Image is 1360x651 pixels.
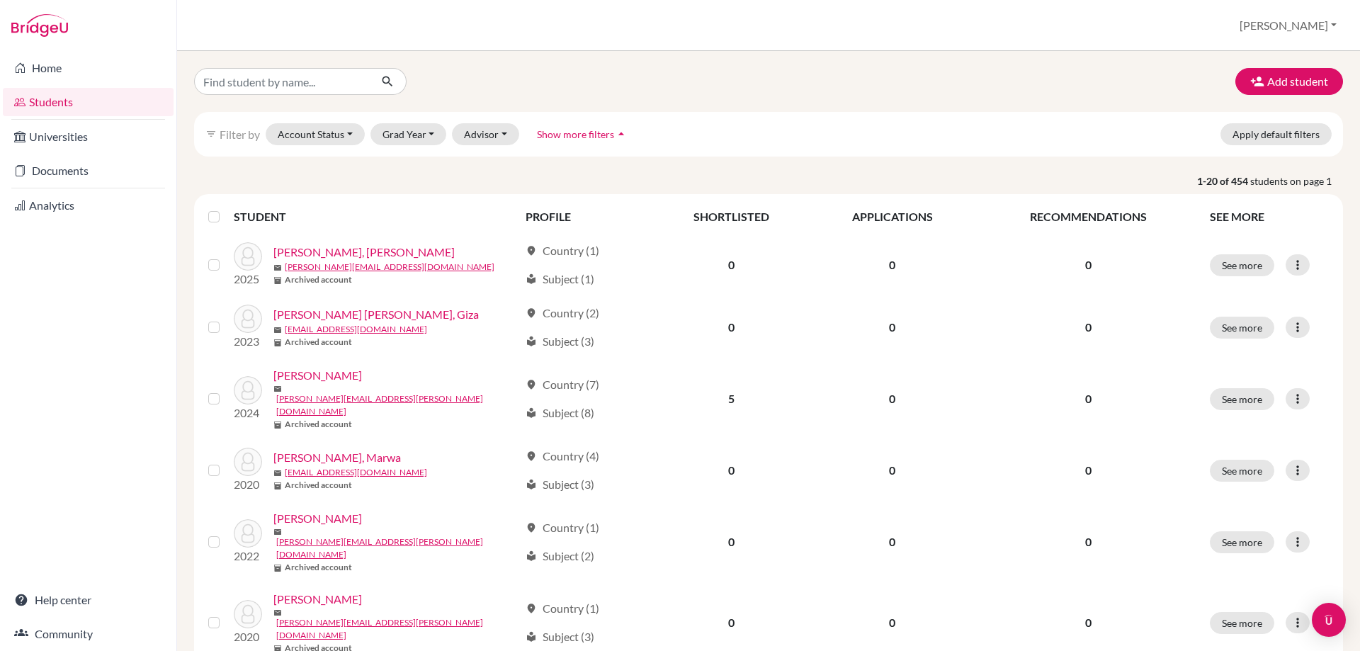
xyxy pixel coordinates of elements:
[810,200,975,234] th: APPLICATIONS
[1220,123,1332,145] button: Apply default filters
[810,358,975,439] td: 0
[653,502,810,582] td: 0
[11,14,68,37] img: Bridge-U
[273,244,455,261] a: [PERSON_NAME], [PERSON_NAME]
[234,404,262,421] p: 2024
[526,448,599,465] div: Country (4)
[220,128,260,141] span: Filter by
[273,421,282,429] span: inventory_2
[273,591,362,608] a: [PERSON_NAME]
[526,479,537,490] span: local_library
[975,200,1201,234] th: RECOMMENDATIONS
[614,127,628,141] i: arrow_drop_up
[1201,200,1337,234] th: SEE MORE
[234,476,262,493] p: 2020
[1235,68,1343,95] button: Add student
[276,616,519,642] a: [PERSON_NAME][EMAIL_ADDRESS][PERSON_NAME][DOMAIN_NAME]
[234,271,262,288] p: 2025
[285,561,352,574] b: Archived account
[653,200,810,234] th: SHORTLISTED
[285,418,352,431] b: Archived account
[273,608,282,617] span: mail
[273,339,282,347] span: inventory_2
[234,305,262,333] img: Åberg Müller, Giza
[984,462,1193,479] p: 0
[276,536,519,561] a: [PERSON_NAME][EMAIL_ADDRESS][PERSON_NAME][DOMAIN_NAME]
[526,404,594,421] div: Subject (8)
[234,600,262,628] img: Ackland, William
[1210,531,1274,553] button: See more
[525,123,640,145] button: Show more filtersarrow_drop_up
[526,245,537,256] span: location_on
[234,448,262,476] img: Abou Khaled, Marwa
[984,390,1193,407] p: 0
[273,326,282,334] span: mail
[1233,12,1343,39] button: [PERSON_NAME]
[273,469,282,477] span: mail
[653,234,810,296] td: 0
[526,550,537,562] span: local_library
[526,603,537,614] span: location_on
[526,307,537,319] span: location_on
[285,466,427,479] a: [EMAIL_ADDRESS][DOMAIN_NAME]
[526,631,537,642] span: local_library
[370,123,447,145] button: Grad Year
[234,628,262,645] p: 2020
[526,628,594,645] div: Subject (3)
[273,482,282,490] span: inventory_2
[526,333,594,350] div: Subject (3)
[194,68,370,95] input: Find student by name...
[205,128,217,140] i: filter_list
[810,502,975,582] td: 0
[526,336,537,347] span: local_library
[273,276,282,285] span: inventory_2
[285,336,352,349] b: Archived account
[653,296,810,358] td: 0
[537,128,614,140] span: Show more filters
[526,548,594,565] div: Subject (2)
[3,191,174,220] a: Analytics
[234,242,262,271] img: Abdul Hamid, Mariam
[1312,603,1346,637] div: Open Intercom Messenger
[3,54,174,82] a: Home
[3,123,174,151] a: Universities
[984,533,1193,550] p: 0
[273,449,401,466] a: [PERSON_NAME], Marwa
[1210,317,1274,339] button: See more
[526,271,594,288] div: Subject (1)
[276,392,519,418] a: [PERSON_NAME][EMAIL_ADDRESS][PERSON_NAME][DOMAIN_NAME]
[810,439,975,502] td: 0
[1197,174,1250,188] strong: 1-20 of 454
[234,519,262,548] img: Ackland, Ellen
[526,273,537,285] span: local_library
[526,305,599,322] div: Country (2)
[285,323,427,336] a: [EMAIL_ADDRESS][DOMAIN_NAME]
[3,620,174,648] a: Community
[285,273,352,286] b: Archived account
[526,242,599,259] div: Country (1)
[3,88,174,116] a: Students
[1250,174,1343,188] span: students on page 1
[273,367,362,384] a: [PERSON_NAME]
[234,376,262,404] img: Abhyankar, Ruhi
[526,407,537,419] span: local_library
[526,379,537,390] span: location_on
[273,306,479,323] a: [PERSON_NAME] [PERSON_NAME], Giza
[526,476,594,493] div: Subject (3)
[1210,460,1274,482] button: See more
[273,528,282,536] span: mail
[653,358,810,439] td: 5
[266,123,365,145] button: Account Status
[810,234,975,296] td: 0
[3,157,174,185] a: Documents
[984,256,1193,273] p: 0
[1210,612,1274,634] button: See more
[526,522,537,533] span: location_on
[517,200,653,234] th: PROFILE
[653,439,810,502] td: 0
[273,264,282,272] span: mail
[234,548,262,565] p: 2022
[234,333,262,350] p: 2023
[452,123,519,145] button: Advisor
[285,261,494,273] a: [PERSON_NAME][EMAIL_ADDRESS][DOMAIN_NAME]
